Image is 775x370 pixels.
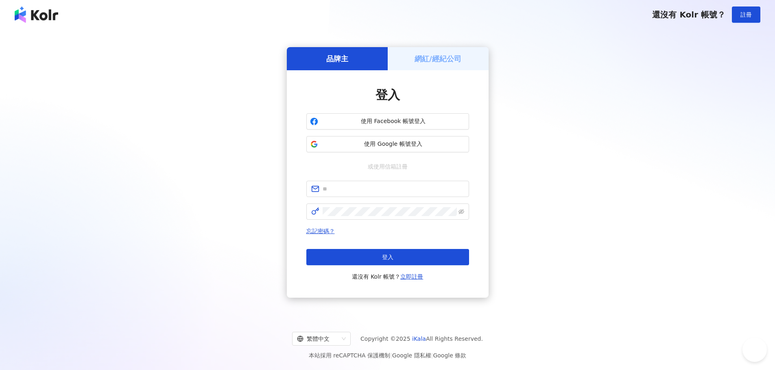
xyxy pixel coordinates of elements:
[412,335,426,342] a: iKala
[431,352,433,359] span: |
[306,136,469,152] button: 使用 Google 帳號登入
[433,352,466,359] a: Google 條款
[382,254,393,260] span: 登入
[458,209,464,214] span: eye-invisible
[652,10,725,19] span: 還沒有 Kolr 帳號？
[415,54,461,64] h5: 網紅/經紀公司
[392,352,431,359] a: Google 隱私權
[360,334,483,344] span: Copyright © 2025 All Rights Reserved.
[742,338,767,362] iframe: Help Scout Beacon - Open
[321,117,465,125] span: 使用 Facebook 帳號登入
[306,228,335,234] a: 忘記密碼？
[400,273,423,280] a: 立即註冊
[740,11,752,18] span: 註冊
[362,162,413,171] span: 或使用信箱註冊
[306,249,469,265] button: 登入
[321,140,465,148] span: 使用 Google 帳號登入
[15,6,58,23] img: logo
[732,6,760,23] button: 註冊
[375,88,400,102] span: 登入
[326,54,348,64] h5: 品牌主
[309,351,466,360] span: 本站採用 reCAPTCHA 保護機制
[352,272,424,281] span: 還沒有 Kolr 帳號？
[297,332,338,345] div: 繁體中文
[390,352,392,359] span: |
[306,113,469,130] button: 使用 Facebook 帳號登入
